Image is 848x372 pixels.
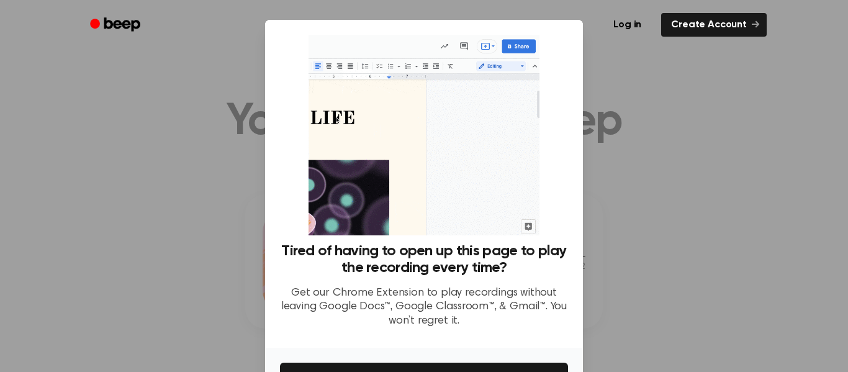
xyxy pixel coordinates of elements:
[81,13,151,37] a: Beep
[309,35,539,235] img: Beep extension in action
[601,11,654,39] a: Log in
[280,243,568,276] h3: Tired of having to open up this page to play the recording every time?
[661,13,767,37] a: Create Account
[280,286,568,329] p: Get our Chrome Extension to play recordings without leaving Google Docs™, Google Classroom™, & Gm...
